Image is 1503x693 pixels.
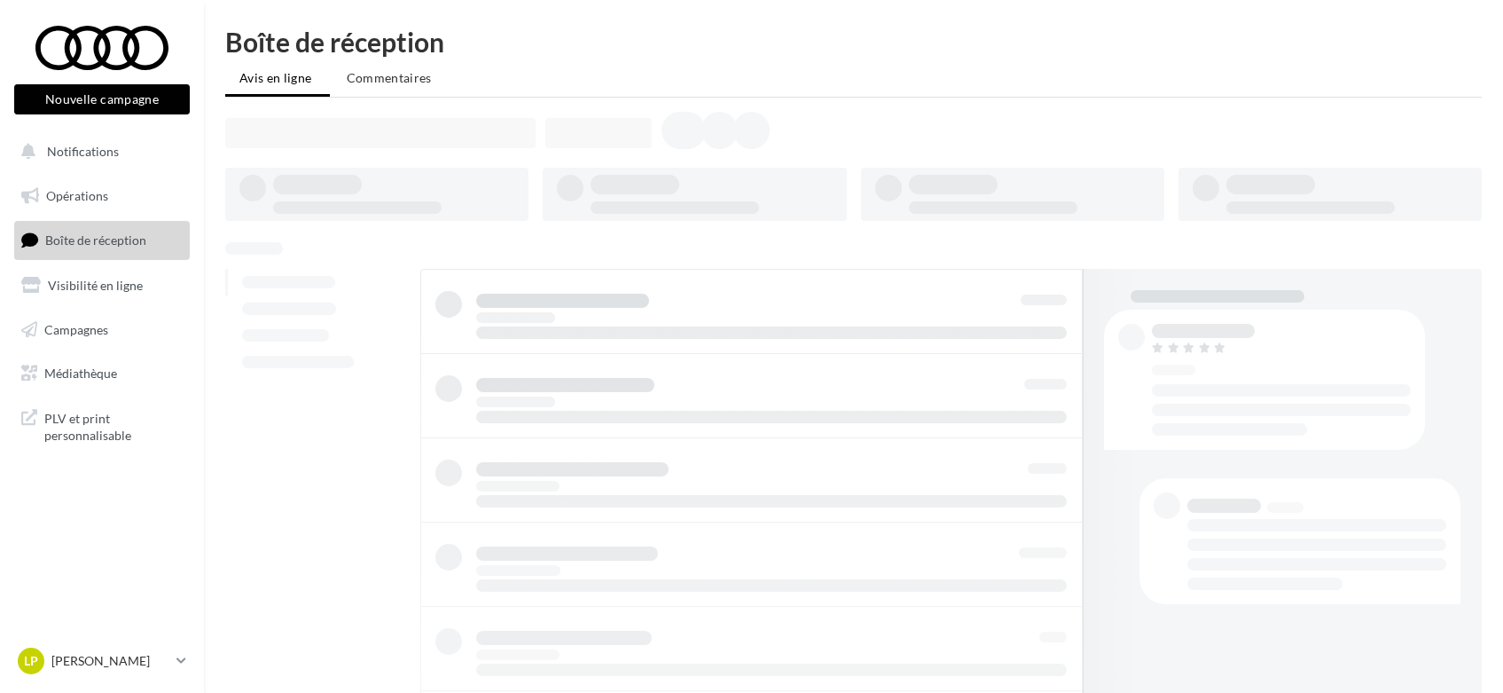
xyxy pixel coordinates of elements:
button: Nouvelle campagne [14,84,190,114]
span: PLV et print personnalisable [44,406,183,445]
span: Notifications [47,144,119,159]
span: Médiathèque [44,366,117,381]
div: Boîte de réception [225,28,1482,55]
button: Notifications [11,133,186,170]
a: LP [PERSON_NAME] [14,644,190,678]
a: Opérations [11,177,193,215]
p: [PERSON_NAME] [51,652,169,670]
span: Visibilité en ligne [48,278,143,293]
a: Visibilité en ligne [11,267,193,304]
a: Campagnes [11,311,193,349]
span: LP [24,652,38,670]
span: Boîte de réception [45,232,146,248]
a: PLV et print personnalisable [11,399,193,452]
span: Commentaires [347,70,432,85]
a: Médiathèque [11,355,193,392]
span: Opérations [46,188,108,203]
a: Boîte de réception [11,221,193,259]
span: Campagnes [44,321,108,336]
